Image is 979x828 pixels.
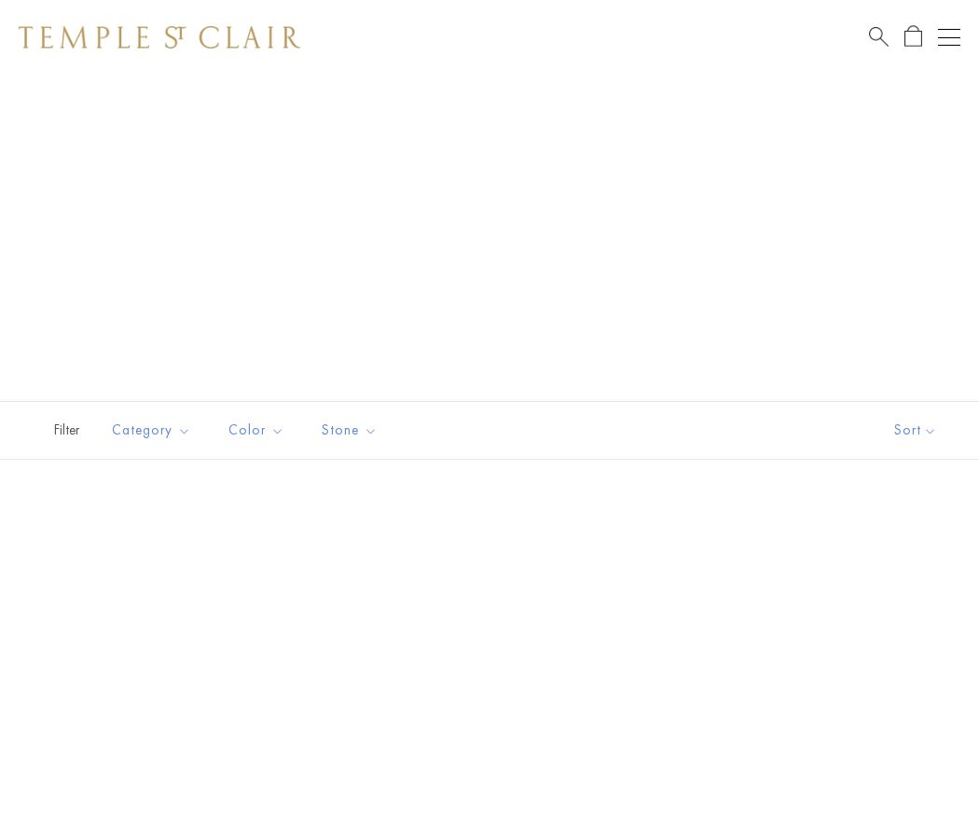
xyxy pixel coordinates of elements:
[214,409,298,451] button: Color
[312,419,392,442] span: Stone
[19,26,300,48] img: Temple St. Clair
[219,419,298,442] span: Color
[904,25,922,48] a: Open Shopping Bag
[852,402,979,459] button: Show sort by
[308,409,392,451] button: Stone
[869,25,889,48] a: Search
[938,26,960,48] button: Open navigation
[98,409,205,451] button: Category
[103,419,205,442] span: Category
